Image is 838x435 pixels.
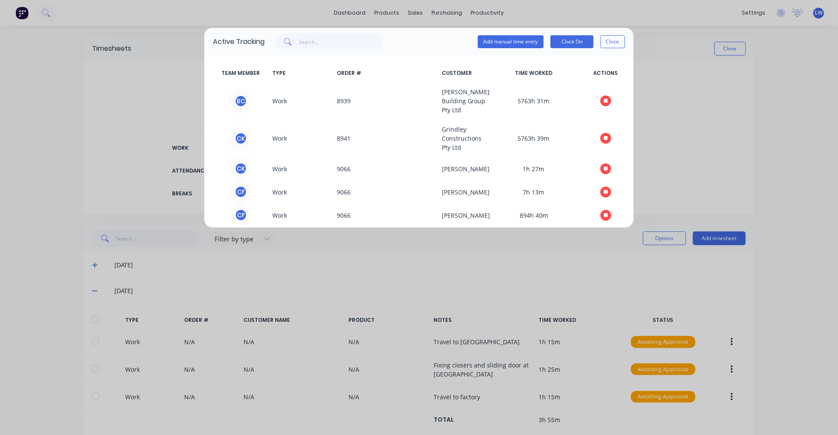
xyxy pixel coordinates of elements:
[333,185,438,198] span: 9066
[438,87,481,114] span: [PERSON_NAME] Building Group Pty Ltd
[438,162,481,175] span: [PERSON_NAME]
[481,125,586,152] span: 5763h 39m
[269,185,333,198] span: Work
[481,209,586,222] span: 894h 40m
[438,125,481,152] span: Grindley Constructions Pty Ltd
[551,35,594,48] button: Clock On
[269,125,333,152] span: Work
[333,69,438,77] span: ORDER #
[299,33,383,50] input: Search...
[478,35,544,48] button: Add manual time entry
[586,69,625,77] span: ACTIONS
[333,125,438,152] span: 8941
[234,95,247,108] div: B C
[481,69,586,77] span: TIME WORKED
[481,87,586,114] span: 5763h 31m
[269,87,333,114] span: Work
[234,185,247,198] div: C F
[234,132,247,145] div: C K
[438,185,481,198] span: [PERSON_NAME]
[269,162,333,175] span: Work
[438,209,481,222] span: [PERSON_NAME]
[438,69,481,77] span: CUSTOMER
[601,35,625,48] button: Close
[234,162,247,175] div: C K
[481,162,586,175] span: 1h 27m
[269,69,333,77] span: TYPE
[269,209,333,222] span: Work
[234,209,247,222] div: C F
[213,69,269,77] span: TEAM MEMBER
[333,162,438,175] span: 9066
[333,209,438,222] span: 9066
[213,37,265,47] div: Active Tracking
[481,185,586,198] span: 7h 13m
[333,87,438,114] span: 8939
